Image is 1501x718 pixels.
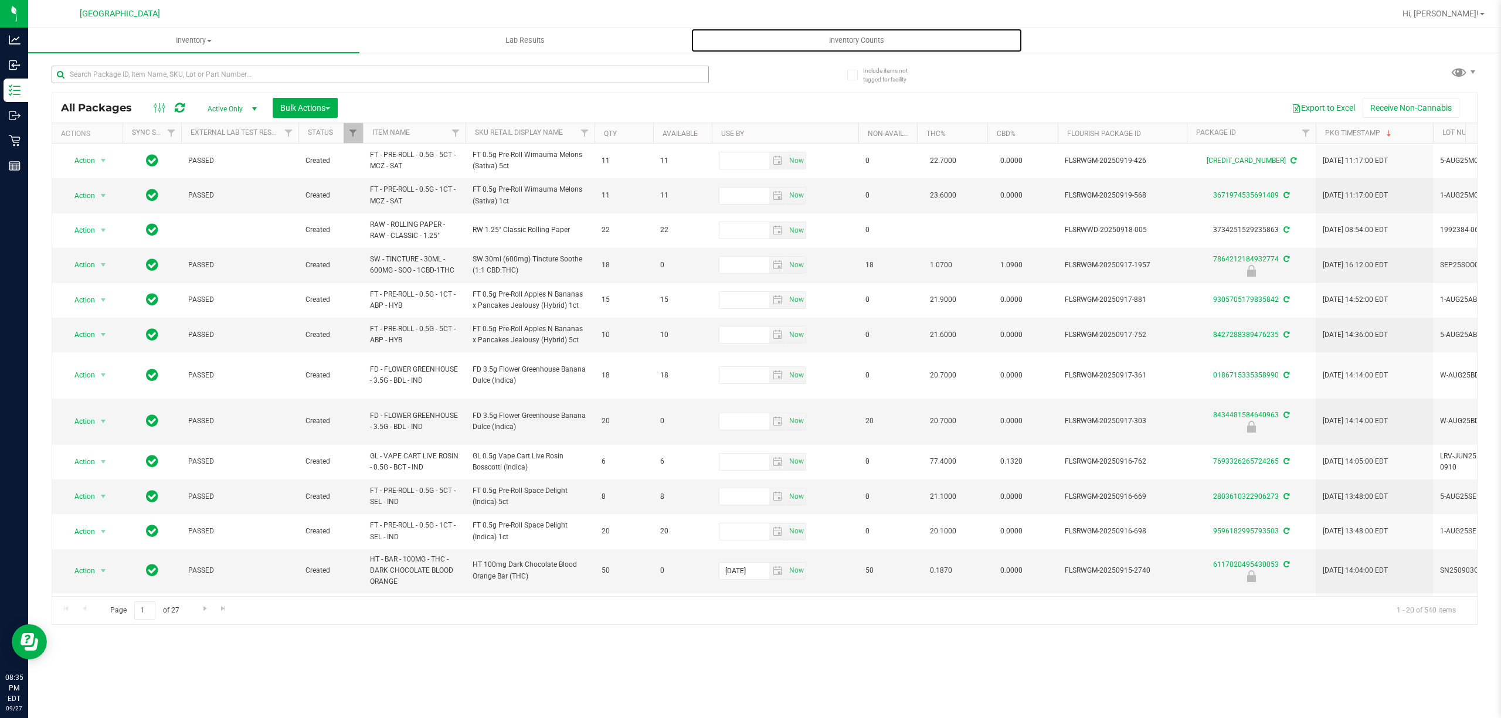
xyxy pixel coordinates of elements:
[1213,371,1279,379] a: 0186715335358990
[721,130,744,138] a: Use By
[473,364,588,386] span: FD 3.5g Flower Greenhouse Banana Dulce (Indica)
[1213,295,1279,304] a: 9305705179835842
[1282,560,1289,569] span: Sync from Compliance System
[372,128,410,137] a: Item Name
[215,601,232,617] a: Go to the last page
[660,370,705,381] span: 18
[305,416,356,427] span: Created
[663,130,698,138] a: Available
[660,155,705,166] span: 11
[994,326,1028,343] span: 0.0000
[994,453,1028,470] span: 0.1320
[1196,128,1236,137] a: Package ID
[100,601,189,620] span: Page of 27
[602,370,646,381] span: 18
[1363,98,1459,118] button: Receive Non-Cannabis
[473,324,588,346] span: FT 0.5g Pre-Roll Apples N Bananas x Pancakes Jealousy (Hybrid) 5ct
[1282,295,1289,304] span: Sync from Compliance System
[997,130,1016,138] a: CBD%
[769,563,786,579] span: select
[660,526,705,537] span: 20
[5,704,23,713] p: 09/27
[994,367,1028,384] span: 0.0000
[1323,155,1388,166] span: [DATE] 11:17:00 EDT
[146,523,158,539] span: In Sync
[1213,411,1279,419] a: 8434481584640963
[370,254,459,276] span: SW - TINCTURE - 30ML - 600MG - SOO - 1CBD-1THC
[660,416,705,427] span: 0
[602,190,646,201] span: 11
[188,155,291,166] span: PASSED
[64,292,96,308] span: Action
[370,324,459,346] span: FT - PRE-ROLL - 0.5G - 5CT - ABP - HYB
[602,260,646,271] span: 18
[359,28,691,53] a: Lab Results
[96,257,111,273] span: select
[924,453,962,470] span: 77.4000
[769,523,786,540] span: select
[1213,492,1279,501] a: 2803610322906273
[188,491,291,502] span: PASSED
[1323,491,1388,502] span: [DATE] 13:48:00 EDT
[273,98,338,118] button: Bulk Actions
[1185,421,1317,433] div: Newly Received
[305,224,356,236] span: Created
[473,485,588,508] span: FT 0.5g Pre-Roll Space Delight (Indica) 5ct
[1065,416,1180,427] span: FLSRWGM-20250917-303
[146,562,158,579] span: In Sync
[1065,329,1180,341] span: FLSRWGM-20250917-752
[575,123,595,143] a: Filter
[473,559,588,581] span: HT 100mg Dark Chocolate Blood Orange Bar (THC)
[96,152,111,169] span: select
[9,135,21,147] inline-svg: Retail
[769,454,786,470] span: select
[473,451,588,473] span: GL 0.5g Vape Cart Live Rosin Bosscotti (Indica)
[786,523,806,540] span: Set Current date
[1282,226,1289,234] span: Sync from Compliance System
[865,456,910,467] span: 0
[924,291,962,308] span: 21.9000
[786,563,806,579] span: select
[924,523,962,540] span: 20.1000
[1213,255,1279,263] a: 7864212184932774
[994,291,1028,308] span: 0.0000
[813,35,900,46] span: Inventory Counts
[786,413,806,430] span: Set Current date
[769,222,786,239] span: select
[865,565,910,576] span: 50
[473,410,588,433] span: FD 3.5g Flower Greenhouse Banana Dulce (Indica)
[473,289,588,311] span: FT 0.5g Pre-Roll Apples N Bananas x Pancakes Jealousy (Hybrid) 1ct
[1323,370,1388,381] span: [DATE] 14:14:00 EDT
[1065,224,1180,236] span: FLSRWWD-20250918-005
[1387,601,1465,619] span: 1 - 20 of 540 items
[660,329,705,341] span: 10
[188,370,291,381] span: PASSED
[64,454,96,470] span: Action
[865,416,910,427] span: 20
[188,456,291,467] span: PASSED
[769,326,786,343] span: select
[305,155,356,166] span: Created
[1282,411,1289,419] span: Sync from Compliance System
[994,152,1028,169] span: 0.0000
[865,370,910,381] span: 0
[96,454,111,470] span: select
[28,28,359,53] a: Inventory
[602,491,646,502] span: 8
[786,152,806,169] span: Set Current date
[188,190,291,201] span: PASSED
[865,155,910,166] span: 0
[370,554,459,588] span: HT - BAR - 100MG - THC - DARK CHOCOLATE BLOOD ORANGE
[1065,370,1180,381] span: FLSRWGM-20250917-361
[1442,128,1485,137] a: Lot Number
[602,416,646,427] span: 20
[786,562,806,579] span: Set Current date
[660,190,705,201] span: 11
[1065,491,1180,502] span: FLSRWGM-20250916-669
[305,526,356,537] span: Created
[146,453,158,469] span: In Sync
[344,123,363,143] a: Filter
[786,257,806,274] span: Set Current date
[370,451,459,473] span: GL - VAPE CART LIVE ROSIN - 0.5G - BCT - IND
[769,188,786,204] span: select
